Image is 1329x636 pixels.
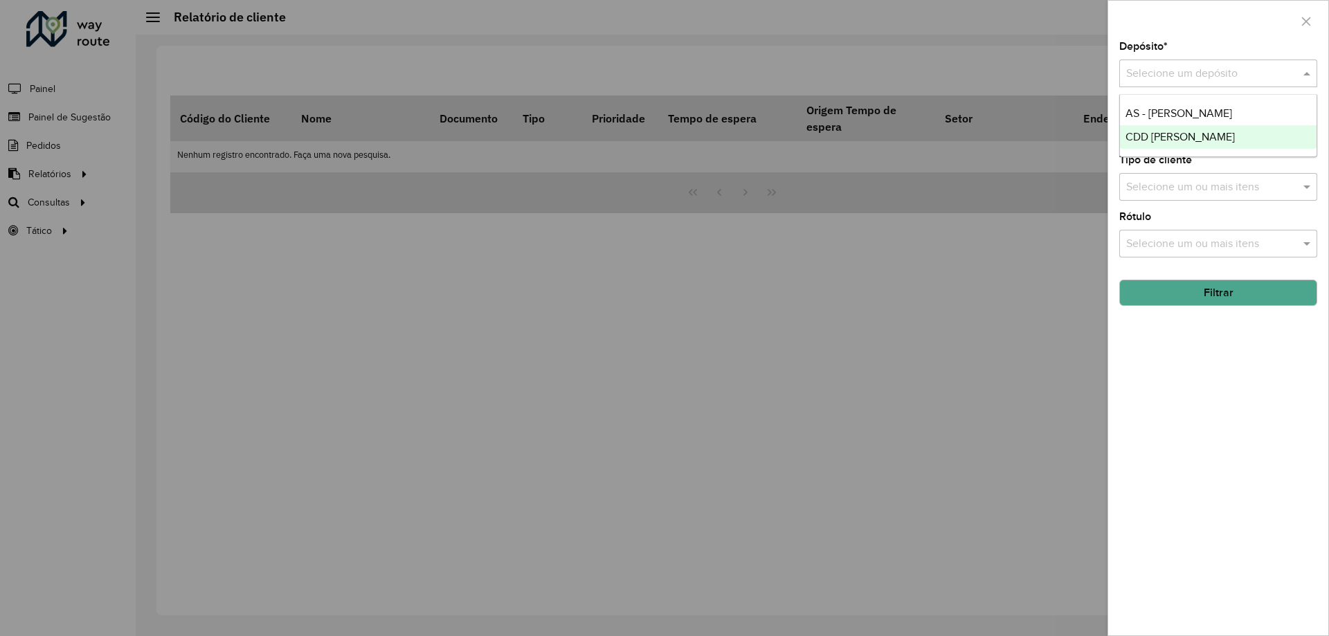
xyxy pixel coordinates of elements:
label: Tipo de cliente [1119,152,1192,168]
ng-dropdown-panel: Options list [1119,94,1317,157]
button: Filtrar [1119,280,1317,306]
label: Rótulo [1119,208,1151,225]
label: Depósito [1119,38,1168,55]
span: AS - [PERSON_NAME] [1125,107,1232,119]
span: CDD [PERSON_NAME] [1125,131,1235,143]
